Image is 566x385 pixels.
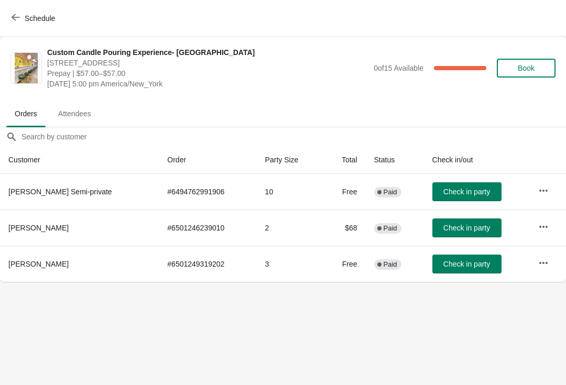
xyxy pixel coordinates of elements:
[374,64,423,72] span: 0 of 15 Available
[8,224,69,232] span: [PERSON_NAME]
[5,9,63,28] button: Schedule
[384,188,397,196] span: Paid
[323,246,365,282] td: Free
[384,260,397,269] span: Paid
[25,14,55,23] span: Schedule
[15,53,38,83] img: Custom Candle Pouring Experience- Delray Beach
[47,47,368,58] span: Custom Candle Pouring Experience- [GEOGRAPHIC_DATA]
[159,174,256,210] td: # 6494762991906
[323,210,365,246] td: $68
[21,127,566,146] input: Search by customer
[47,79,368,89] span: [DATE] 5:00 pm America/New_York
[159,146,256,174] th: Order
[323,174,365,210] td: Free
[518,64,535,72] span: Book
[432,218,502,237] button: Check in party
[257,246,323,282] td: 3
[159,210,256,246] td: # 6501246239010
[50,104,100,123] span: Attendees
[424,146,530,174] th: Check in/out
[432,255,502,273] button: Check in party
[159,246,256,282] td: # 6501249319202
[366,146,424,174] th: Status
[443,224,490,232] span: Check in party
[257,146,323,174] th: Party Size
[323,146,365,174] th: Total
[257,210,323,246] td: 2
[8,260,69,268] span: [PERSON_NAME]
[432,182,502,201] button: Check in party
[6,104,46,123] span: Orders
[443,260,490,268] span: Check in party
[8,188,112,196] span: [PERSON_NAME] Semi-private
[497,59,556,78] button: Book
[47,68,368,79] span: Prepay | $57.00–$57.00
[257,174,323,210] td: 10
[384,224,397,233] span: Paid
[47,58,368,68] span: [STREET_ADDRESS]
[443,188,490,196] span: Check in party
